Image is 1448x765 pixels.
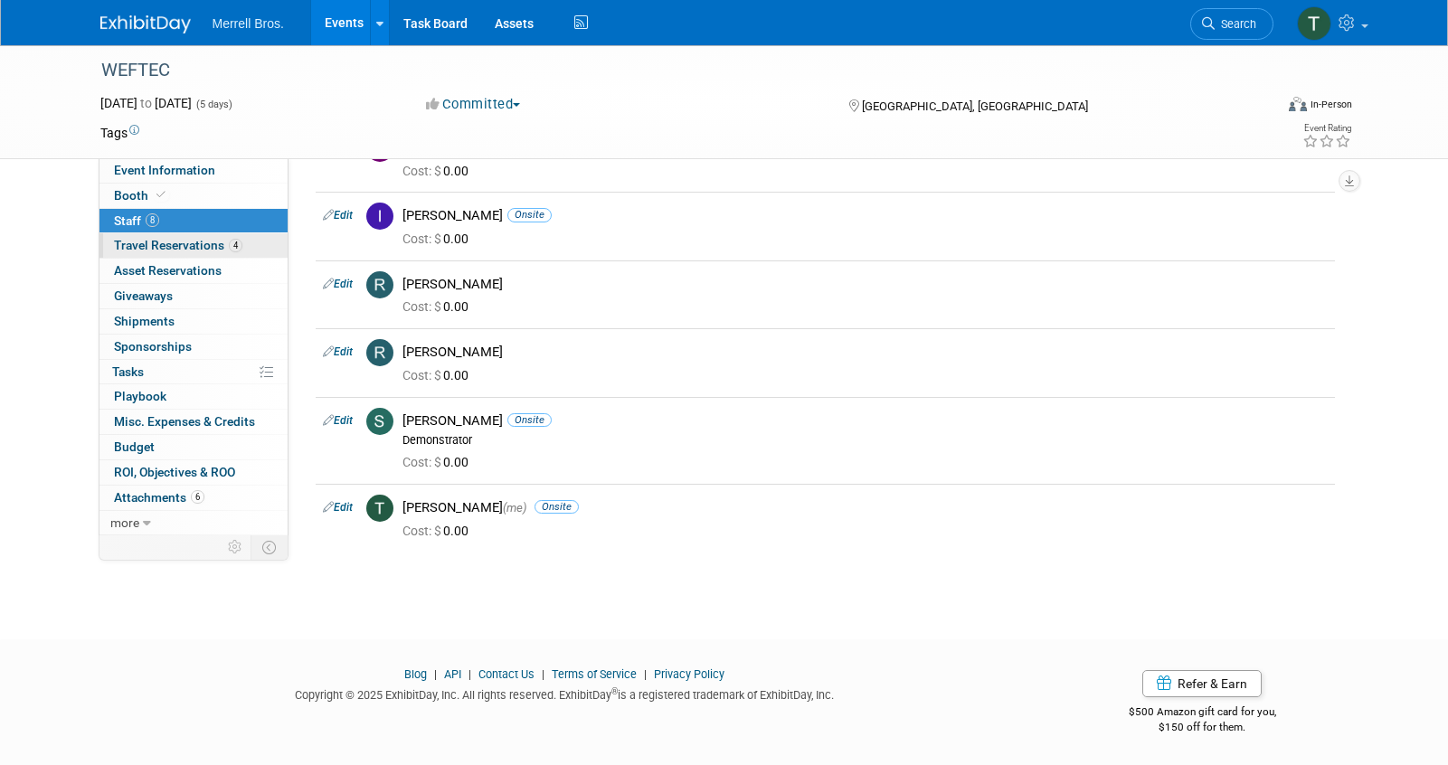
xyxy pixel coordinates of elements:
[112,364,144,379] span: Tasks
[402,412,1328,430] div: [PERSON_NAME]
[402,455,476,469] span: 0.00
[402,368,443,382] span: Cost: $
[366,203,393,230] img: I.jpg
[194,99,232,110] span: (5 days)
[191,490,204,504] span: 6
[114,465,235,479] span: ROI, Objectives & ROO
[114,314,175,328] span: Shipments
[503,501,526,515] span: (me)
[99,184,288,208] a: Booth
[100,15,191,33] img: ExhibitDay
[404,667,427,681] a: Blog
[110,515,139,530] span: more
[114,238,242,252] span: Travel Reservations
[114,439,155,454] span: Budget
[323,209,353,222] a: Edit
[420,95,527,114] button: Committed
[402,231,443,246] span: Cost: $
[99,158,288,183] a: Event Information
[402,276,1328,293] div: [PERSON_NAME]
[639,667,651,681] span: |
[366,339,393,366] img: R.jpg
[323,278,353,290] a: Edit
[99,309,288,334] a: Shipments
[535,500,579,514] span: Onsite
[402,207,1328,224] div: [PERSON_NAME]
[366,495,393,522] img: T.jpg
[862,99,1088,113] span: [GEOGRAPHIC_DATA], [GEOGRAPHIC_DATA]
[1297,6,1331,41] img: Theresa Lucas
[323,501,353,514] a: Edit
[1056,720,1349,735] div: $150 off for them.
[478,667,535,681] a: Contact Us
[1215,17,1256,31] span: Search
[99,259,288,283] a: Asset Reservations
[323,345,353,358] a: Edit
[1167,94,1353,121] div: Event Format
[100,96,192,110] span: [DATE] [DATE]
[99,435,288,459] a: Budget
[99,233,288,258] a: Travel Reservations4
[1302,124,1351,133] div: Event Rating
[213,16,284,31] span: Merrell Bros.
[402,299,443,314] span: Cost: $
[537,667,549,681] span: |
[402,344,1328,361] div: [PERSON_NAME]
[1289,97,1307,111] img: Format-Inperson.png
[402,524,476,538] span: 0.00
[114,288,173,303] span: Giveaways
[552,667,637,681] a: Terms of Service
[99,284,288,308] a: Giveaways
[507,413,552,427] span: Onsite
[402,524,443,538] span: Cost: $
[114,414,255,429] span: Misc. Expenses & Credits
[366,408,393,435] img: S.jpg
[654,667,724,681] a: Privacy Policy
[99,384,288,409] a: Playbook
[323,414,353,427] a: Edit
[402,164,476,178] span: 0.00
[464,667,476,681] span: |
[402,433,1328,448] div: Demonstrator
[402,299,476,314] span: 0.00
[114,490,204,505] span: Attachments
[1190,8,1273,40] a: Search
[402,499,1328,516] div: [PERSON_NAME]
[99,486,288,510] a: Attachments6
[402,164,443,178] span: Cost: $
[229,239,242,252] span: 4
[402,231,476,246] span: 0.00
[99,335,288,359] a: Sponsorships
[611,686,618,696] sup: ®
[114,188,169,203] span: Booth
[99,460,288,485] a: ROI, Objectives & ROO
[220,535,251,559] td: Personalize Event Tab Strip
[114,263,222,278] span: Asset Reservations
[156,190,166,200] i: Booth reservation complete
[100,124,139,142] td: Tags
[114,339,192,354] span: Sponsorships
[95,54,1246,87] div: WEFTEC
[430,667,441,681] span: |
[402,455,443,469] span: Cost: $
[99,209,288,233] a: Staff8
[444,667,461,681] a: API
[99,360,288,384] a: Tasks
[100,683,1030,704] div: Copyright © 2025 ExhibitDay, Inc. All rights reserved. ExhibitDay is a registered trademark of Ex...
[1310,98,1352,111] div: In-Person
[146,213,159,227] span: 8
[137,96,155,110] span: to
[507,208,552,222] span: Onsite
[402,368,476,382] span: 0.00
[99,410,288,434] a: Misc. Expenses & Credits
[366,271,393,298] img: R.jpg
[114,163,215,177] span: Event Information
[251,535,288,559] td: Toggle Event Tabs
[1056,693,1349,734] div: $500 Amazon gift card for you,
[114,389,166,403] span: Playbook
[99,511,288,535] a: more
[114,213,159,228] span: Staff
[1142,670,1262,697] a: Refer & Earn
